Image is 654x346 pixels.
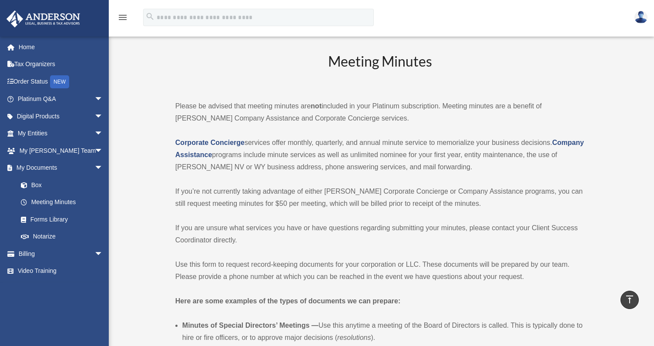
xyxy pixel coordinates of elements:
span: arrow_drop_down [94,142,112,160]
a: Forms Library [12,211,116,228]
a: Meeting Minutes [12,194,112,211]
span: arrow_drop_down [94,107,112,125]
p: If you are unsure what services you have or have questions regarding submitting your minutes, ple... [175,222,585,246]
p: Use this form to request record-keeping documents for your corporation or LLC. These documents wi... [175,259,585,283]
a: vertical_align_top [620,291,639,309]
span: arrow_drop_down [94,125,112,143]
p: If you’re not currently taking advantage of either [PERSON_NAME] Corporate Concierge or Company A... [175,185,585,210]
img: User Pic [634,11,647,24]
li: Use this anytime a meeting of the Board of Directors is called. This is typically done to hire or... [182,319,585,344]
a: Home [6,38,116,56]
a: Digital Productsarrow_drop_down [6,107,116,125]
i: vertical_align_top [624,294,635,305]
a: My [PERSON_NAME] Teamarrow_drop_down [6,142,116,159]
a: Company Assistance [175,139,584,158]
i: search [145,12,155,21]
div: NEW [50,75,69,88]
span: arrow_drop_down [94,91,112,108]
a: Tax Organizers [6,56,116,73]
strong: not [311,102,322,110]
h2: Meeting Minutes [175,52,585,88]
img: Anderson Advisors Platinum Portal [4,10,83,27]
a: My Documentsarrow_drop_down [6,159,116,177]
a: My Entitiesarrow_drop_down [6,125,116,142]
b: Minutes of Special Directors’ Meetings — [182,322,319,329]
a: Platinum Q&Aarrow_drop_down [6,91,116,108]
a: Box [12,176,116,194]
strong: Here are some examples of the types of documents we can prepare: [175,297,401,305]
i: menu [117,12,128,23]
a: Video Training [6,262,116,280]
a: Order StatusNEW [6,73,116,91]
span: arrow_drop_down [94,159,112,177]
a: Corporate Concierge [175,139,245,146]
span: arrow_drop_down [94,245,112,263]
em: resolutions [337,334,371,341]
a: Billingarrow_drop_down [6,245,116,262]
a: Notarize [12,228,116,245]
p: Please be advised that meeting minutes are included in your Platinum subscription. Meeting minute... [175,100,585,124]
p: services offer monthly, quarterly, and annual minute service to memorialize your business decisio... [175,137,585,173]
a: menu [117,15,128,23]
